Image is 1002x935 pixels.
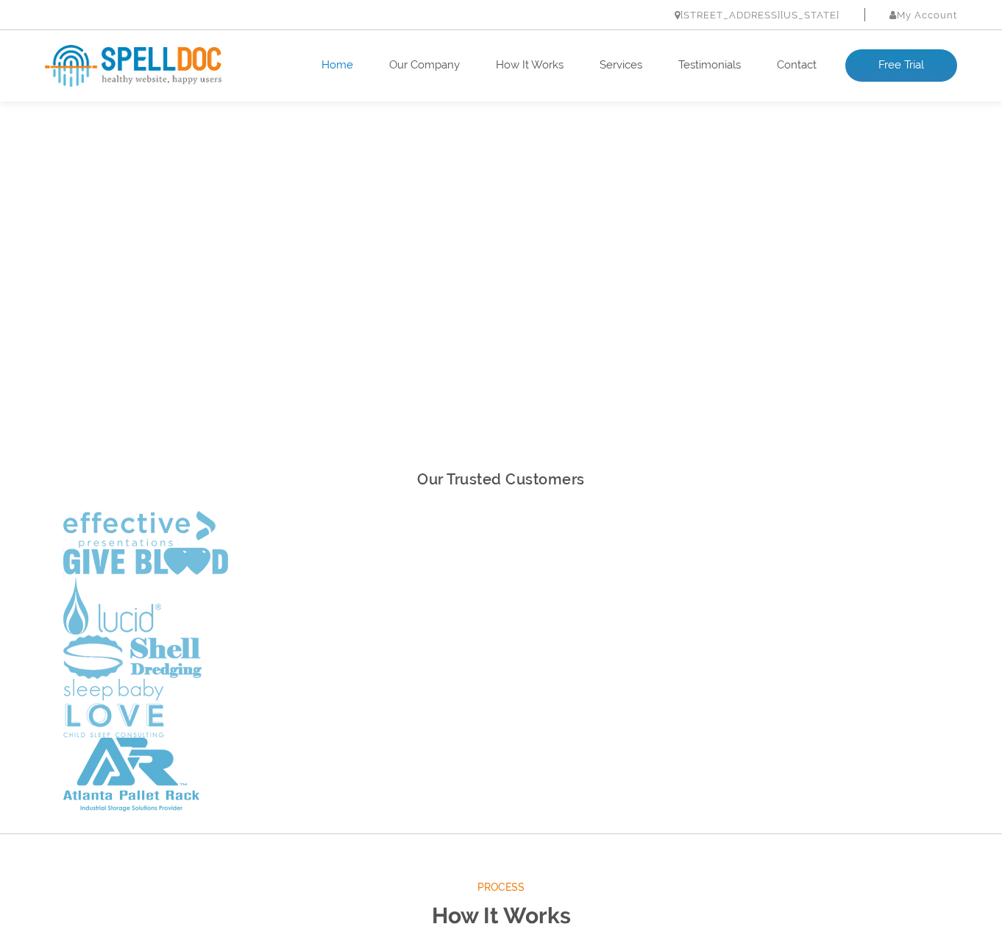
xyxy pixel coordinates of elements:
[45,878,957,897] span: Process
[63,511,216,548] img: Effective
[63,548,228,578] img: Give Blood
[63,635,202,679] img: Shell Dredging
[63,578,161,635] img: Lucid
[63,679,164,738] img: Sleep Baby Love
[45,467,957,493] h2: Our Trusted Customers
